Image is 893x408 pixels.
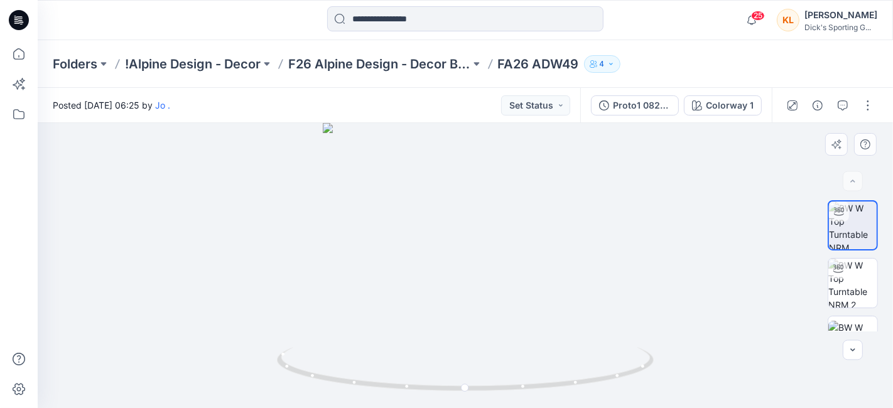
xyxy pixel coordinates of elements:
a: F26 Alpine Design - Decor Board [288,55,470,73]
img: BW W Top Turntable NRM [829,201,877,249]
div: Dick's Sporting G... [804,23,877,32]
a: Jo . [155,100,170,110]
div: KL [777,9,799,31]
a: !Alpine Design - Decor [125,55,261,73]
button: Details [808,95,828,115]
span: 25 [751,11,765,21]
button: Colorway 1 [684,95,762,115]
img: BW W Top Front NRM [828,321,877,360]
span: Posted [DATE] 06:25 by [53,99,170,112]
p: 4 [600,57,605,71]
div: Proto1 082125 [613,99,671,112]
p: FA26 ADW49 [498,55,579,73]
img: BW W Top Turntable NRM 2 [828,259,877,308]
div: Colorway 1 [706,99,754,112]
button: Proto1 082125 [591,95,679,115]
button: 4 [584,55,620,73]
div: [PERSON_NAME] [804,8,877,23]
a: Folders [53,55,97,73]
